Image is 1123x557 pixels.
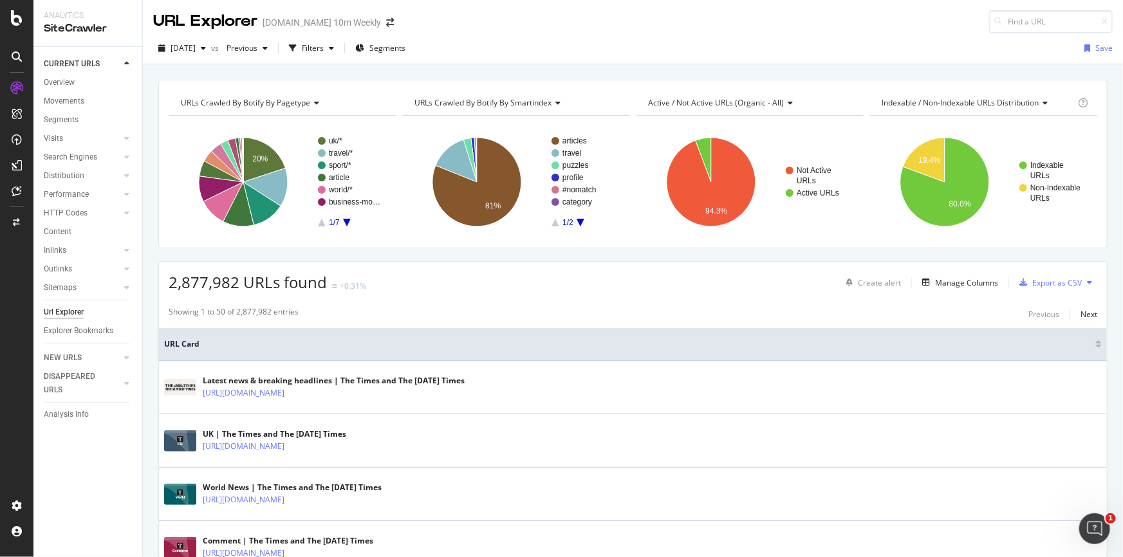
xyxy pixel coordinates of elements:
[203,535,373,547] div: Comment | The Times and The [DATE] Times
[44,281,120,295] a: Sitemaps
[164,379,196,396] img: main image
[169,126,394,238] svg: A chart.
[350,38,411,59] button: Segments
[44,169,84,183] div: Distribution
[44,225,71,239] div: Content
[562,185,597,194] text: #nomatch
[44,370,120,397] a: DISAPPEARED URLS
[44,10,132,21] div: Analytics
[181,97,310,108] span: URLs Crawled By Botify By pagetype
[935,277,998,288] div: Manage Columns
[203,482,382,493] div: World News | The Times and The [DATE] Times
[44,57,100,71] div: CURRENT URLS
[1030,161,1064,170] text: Indexable
[989,10,1113,33] input: Find a URL
[562,161,589,170] text: puzzles
[164,338,1092,350] span: URL Card
[332,284,337,288] img: Equal
[44,408,133,421] a: Analysis Info
[44,206,88,220] div: HTTP Codes
[870,126,1095,238] svg: A chart.
[1081,306,1097,322] button: Next
[1028,309,1059,320] div: Previous
[1030,183,1081,192] text: Non-Indexable
[840,272,901,293] button: Create alert
[649,97,784,108] span: Active / Not Active URLs (organic - all)
[44,188,120,201] a: Performance
[412,93,618,113] h4: URLs Crawled By Botify By smartindex
[414,97,552,108] span: URLs Crawled By Botify By smartindex
[44,306,133,319] a: Url Explorer
[882,97,1039,108] span: Indexable / Non-Indexable URLs distribution
[386,18,394,27] div: arrow-right-arrow-left
[44,132,120,145] a: Visits
[340,280,366,291] div: +0.31%
[44,95,133,108] a: Movements
[44,262,72,276] div: Outlinks
[44,132,63,145] div: Visits
[44,21,132,36] div: SiteCrawler
[252,154,268,163] text: 20%
[329,218,340,227] text: 1/7
[203,387,284,399] a: [URL][DOMAIN_NAME]
[1079,513,1110,544] iframe: Intercom live chat
[221,38,273,59] button: Previous
[44,76,133,89] a: Overview
[263,16,381,29] div: [DOMAIN_NAME] 10m Weekly
[44,370,109,397] div: DISAPPEARED URLS
[636,126,862,238] svg: A chart.
[797,166,831,175] text: Not Active
[44,95,84,108] div: Movements
[44,306,84,319] div: Url Explorer
[1030,194,1050,203] text: URLs
[1079,38,1113,59] button: Save
[153,10,257,32] div: URL Explorer
[1014,272,1082,293] button: Export as CSV
[858,277,901,288] div: Create alert
[44,408,89,421] div: Analysis Info
[44,169,120,183] a: Distribution
[797,176,816,185] text: URLs
[329,161,351,170] text: sport/*
[562,173,584,182] text: profile
[44,76,75,89] div: Overview
[178,93,384,113] h4: URLs Crawled By Botify By pagetype
[646,93,852,113] h4: Active / Not Active URLs
[329,197,380,206] text: business-mo…
[797,188,839,197] text: Active URLs
[44,324,113,338] div: Explorer Bookmarks
[44,206,120,220] a: HTTP Codes
[1032,277,1082,288] div: Export as CSV
[203,440,284,453] a: [URL][DOMAIN_NAME]
[44,188,89,201] div: Performance
[1030,171,1050,180] text: URLs
[164,484,196,505] img: main image
[369,42,405,53] span: Segments
[880,93,1075,113] h4: Indexable / Non-Indexable URLs Distribution
[44,244,120,257] a: Inlinks
[302,42,324,53] div: Filters
[1028,306,1059,322] button: Previous
[44,113,79,127] div: Segments
[44,351,120,365] a: NEW URLS
[44,324,133,338] a: Explorer Bookmarks
[44,57,120,71] a: CURRENT URLS
[705,206,727,215] text: 94.3%
[562,149,581,158] text: travel
[164,430,196,452] img: main image
[485,201,501,210] text: 81%
[44,151,97,164] div: Search Engines
[44,262,120,276] a: Outlinks
[44,244,66,257] div: Inlinks
[153,38,211,59] button: [DATE]
[169,271,327,293] span: 2,877,982 URLs found
[918,156,940,165] text: 19.4%
[221,42,257,53] span: Previous
[402,126,627,238] svg: A chart.
[211,42,221,53] span: vs
[44,225,133,239] a: Content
